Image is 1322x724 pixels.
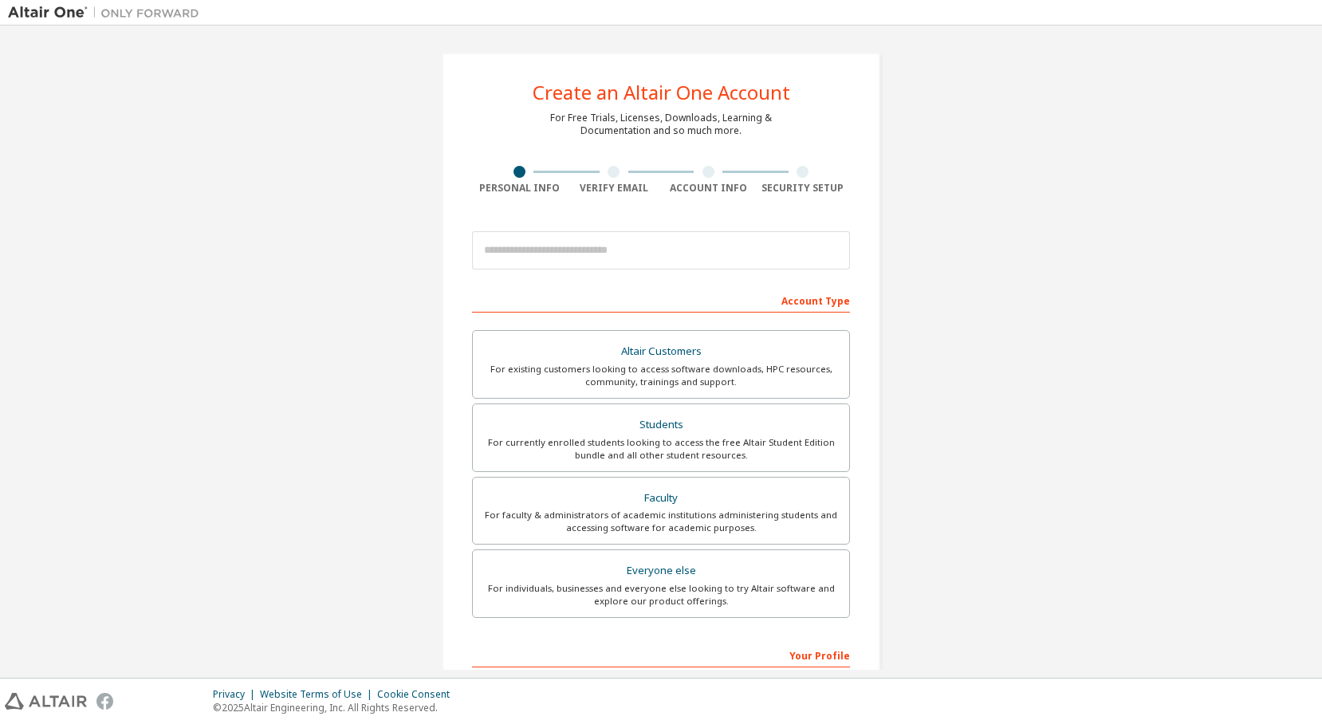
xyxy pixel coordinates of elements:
div: Personal Info [472,182,567,195]
div: Website Terms of Use [260,688,377,701]
div: Faculty [482,487,840,510]
img: facebook.svg [96,693,113,710]
div: Privacy [213,688,260,701]
div: Students [482,414,840,436]
img: altair_logo.svg [5,693,87,710]
div: Your Profile [472,642,850,667]
div: For existing customers looking to access software downloads, HPC resources, community, trainings ... [482,363,840,388]
div: Verify Email [567,182,662,195]
div: For individuals, businesses and everyone else looking to try Altair software and explore our prod... [482,582,840,608]
div: For currently enrolled students looking to access the free Altair Student Edition bundle and all ... [482,436,840,462]
div: Account Info [661,182,756,195]
div: Account Type [472,287,850,313]
div: Everyone else [482,560,840,582]
div: Security Setup [756,182,851,195]
div: Altair Customers [482,340,840,363]
div: For Free Trials, Licenses, Downloads, Learning & Documentation and so much more. [550,112,772,137]
div: Cookie Consent [377,688,459,701]
p: © 2025 Altair Engineering, Inc. All Rights Reserved. [213,701,459,714]
div: For faculty & administrators of academic institutions administering students and accessing softwa... [482,509,840,534]
img: Altair One [8,5,207,21]
div: Create an Altair One Account [533,83,790,102]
